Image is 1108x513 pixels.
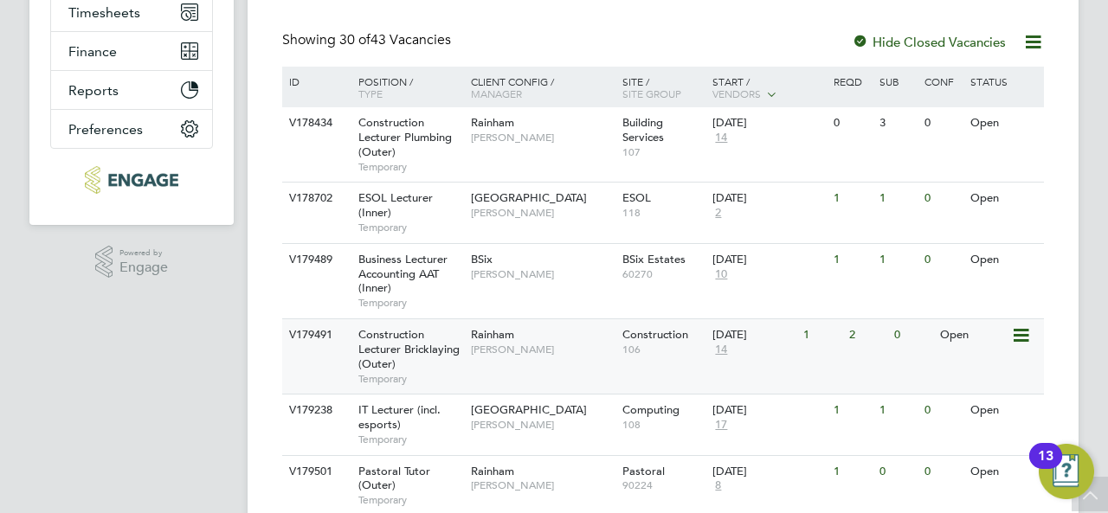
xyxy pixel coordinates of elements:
div: 0 [829,107,874,139]
div: V179501 [285,456,345,488]
div: V179489 [285,244,345,276]
div: 13 [1038,456,1053,478]
span: Business Lecturer Accounting AAT (Inner) [358,252,448,296]
span: Finance [68,43,117,60]
div: V179238 [285,394,345,426]
div: 1 [875,244,920,276]
div: 1 [875,183,920,215]
div: [DATE] [712,328,795,343]
div: 0 [920,394,965,426]
button: Reports [51,71,212,109]
span: Powered by [119,246,168,260]
div: ID [285,67,345,96]
span: Construction Lecturer Plumbing (Outer) [358,115,452,159]
span: Rainham [471,327,514,342]
span: Temporary [358,221,462,234]
span: 43 Vacancies [339,31,451,48]
div: 1 [875,394,920,426]
span: Pastoral [622,464,665,478]
div: 1 [829,456,874,488]
div: [DATE] [712,191,825,206]
div: Site / [618,67,709,108]
div: Start / [708,67,829,110]
div: 1 [829,394,874,426]
span: Manager [471,87,522,100]
a: Powered byEngage [95,246,169,279]
div: Showing [282,31,454,49]
div: [DATE] [712,403,825,418]
div: 1 [829,244,874,276]
div: Open [966,456,1041,488]
span: Construction Lecturer Bricklaying (Outer) [358,327,460,371]
span: 90224 [622,478,705,492]
div: [DATE] [712,116,825,131]
span: [PERSON_NAME] [471,131,614,144]
span: BSix Estates [622,252,686,266]
div: Status [966,67,1041,96]
span: Timesheets [68,4,140,21]
span: Rainham [471,464,514,478]
span: 17 [712,418,730,433]
div: 1 [829,183,874,215]
span: [GEOGRAPHIC_DATA] [471,402,587,417]
span: Temporary [358,433,462,446]
div: Open [936,319,1011,351]
div: 0 [875,456,920,488]
span: 30 of [339,31,370,48]
div: [DATE] [712,465,825,479]
div: Open [966,183,1041,215]
span: Reports [68,82,119,99]
span: Type [358,87,383,100]
span: [PERSON_NAME] [471,267,614,281]
span: Construction [622,327,688,342]
span: 8 [712,478,724,493]
span: ESOL Lecturer (Inner) [358,190,433,220]
span: Building Services [622,115,664,144]
button: Open Resource Center, 13 new notifications [1039,444,1094,499]
span: 108 [622,418,705,432]
div: Position / [345,67,467,108]
span: [GEOGRAPHIC_DATA] [471,190,587,205]
span: 2 [712,206,724,221]
span: Site Group [622,87,681,100]
button: Preferences [51,110,212,148]
button: Finance [51,32,212,70]
div: 1 [799,319,844,351]
span: Temporary [358,296,462,310]
div: V178702 [285,183,345,215]
div: Open [966,244,1041,276]
div: Reqd [829,67,874,96]
span: Temporary [358,160,462,174]
div: 0 [920,456,965,488]
span: Rainham [471,115,514,130]
span: IT Lecturer (incl. esports) [358,402,441,432]
div: Conf [920,67,965,96]
div: 0 [920,183,965,215]
span: Engage [119,260,168,275]
div: Open [966,107,1041,139]
div: 0 [890,319,935,351]
div: 2 [845,319,890,351]
span: 60270 [622,267,705,281]
div: [DATE] [712,253,825,267]
a: Go to home page [50,166,213,194]
span: 14 [712,343,730,357]
span: Temporary [358,372,462,386]
span: 14 [712,131,730,145]
div: 0 [920,107,965,139]
span: Computing [622,402,680,417]
span: ESOL [622,190,651,205]
span: Preferences [68,121,143,138]
div: Sub [875,67,920,96]
div: Open [966,394,1041,426]
span: [PERSON_NAME] [471,206,614,220]
span: [PERSON_NAME] [471,478,614,492]
div: V178434 [285,107,345,139]
div: 0 [920,244,965,276]
span: Pastoral Tutor (Outer) [358,464,430,493]
span: 118 [622,206,705,220]
label: Hide Closed Vacancies [852,34,1006,50]
div: Client Config / [467,67,618,108]
span: 107 [622,145,705,159]
span: BSix [471,252,493,266]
